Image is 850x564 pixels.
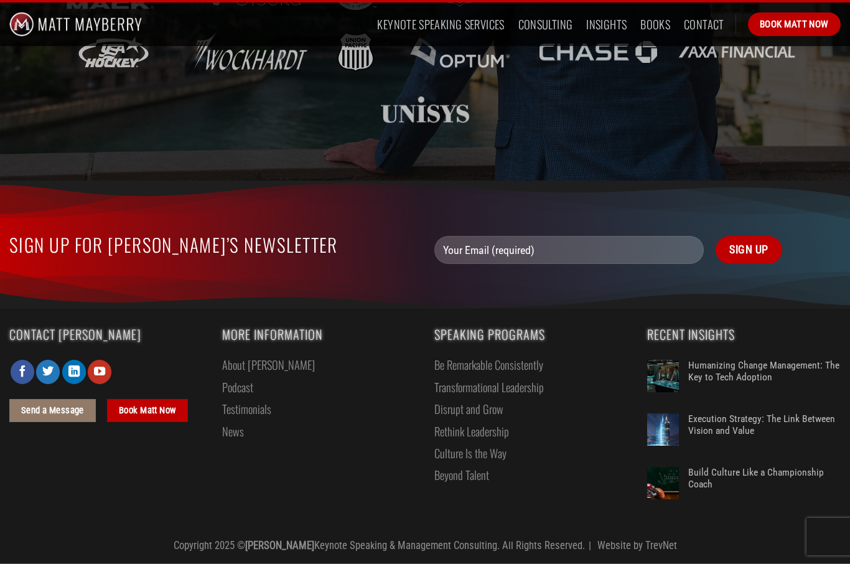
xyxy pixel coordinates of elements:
[688,414,841,451] a: Execution Strategy: The Link Between Vision and Value
[222,420,244,442] a: News
[222,398,271,420] a: Testimonials
[716,236,783,264] input: Sign Up
[748,12,841,36] a: Book Matt Now
[377,13,504,35] a: Keynote Speaking Services
[597,540,677,552] a: Website by TrevNet
[434,236,841,264] form: Contact form
[9,2,142,46] img: Matt Mayberry
[760,17,829,32] span: Book Matt Now
[222,376,253,398] a: Podcast
[222,354,315,376] a: About [PERSON_NAME]
[434,328,628,341] span: Speaking Programs
[434,464,489,486] a: Beyond Talent
[88,360,111,384] a: Follow on YouTube
[36,360,60,384] a: Follow on Twitter
[9,538,841,555] div: Copyright 2025 © Keynote Speaking & Management Consulting. All Rights Reserved.
[688,360,841,398] a: Humanizing Change Management: The Key to Tech Adoption
[9,234,416,256] h2: Sign up for [PERSON_NAME]’s Newsletter
[21,403,84,418] span: Send a Message
[107,399,188,422] a: Book Matt Now
[9,399,96,422] a: Send a Message
[434,376,544,398] a: Transformational Leadership
[11,360,34,384] a: Follow on Facebook
[434,420,509,442] a: Rethink Leadership
[434,442,507,464] a: Culture Is the Way
[119,403,177,418] span: Book Matt Now
[518,13,573,35] a: Consulting
[647,328,841,341] span: Recent Insights
[434,398,503,420] a: Disrupt and Grow
[245,540,314,552] strong: [PERSON_NAME]
[585,540,595,552] span: |
[62,360,86,384] a: Follow on LinkedIn
[688,468,841,505] a: Build Culture Like a Championship Coach
[222,328,416,341] span: More Information
[684,13,724,35] a: Contact
[586,13,627,35] a: Insights
[9,328,203,341] span: Contact [PERSON_NAME]
[434,236,704,264] input: Your Email (required)
[640,13,670,35] a: Books
[434,354,543,376] a: Be Remarkable Consistently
